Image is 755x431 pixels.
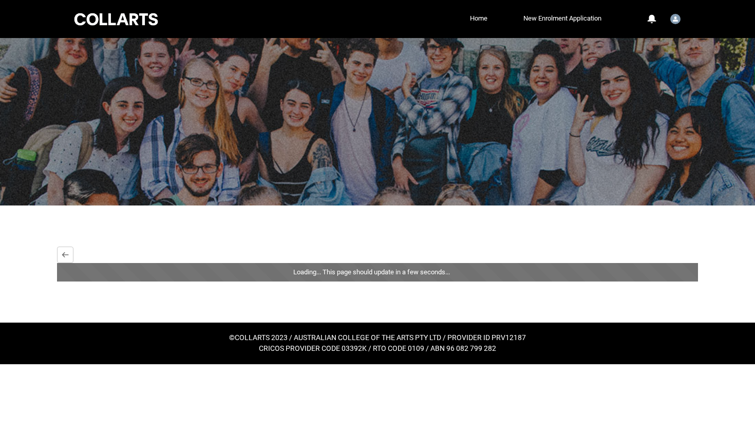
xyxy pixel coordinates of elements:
[57,263,698,282] div: Loading... This page should update in a few seconds...
[670,14,681,24] img: Student.hwinton.20253275
[57,247,73,263] button: Back
[521,11,604,26] a: New Enrolment Application
[467,11,490,26] a: Home
[668,10,683,26] button: User Profile Student.hwinton.20253275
